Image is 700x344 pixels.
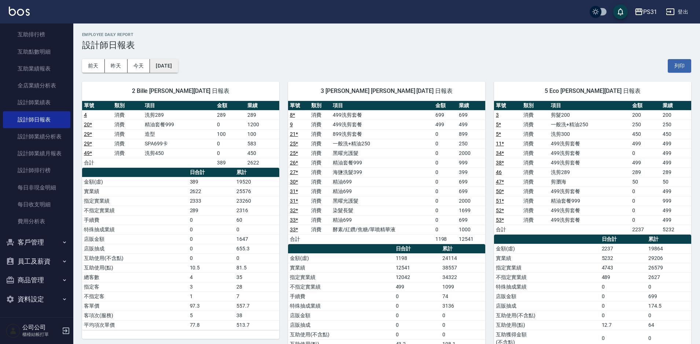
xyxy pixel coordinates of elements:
td: 250 [630,120,661,129]
td: 特殊抽成業績 [494,282,600,292]
td: 酵素/紅鑽/焦糖/單噴精華液 [331,225,434,234]
td: 3136 [441,301,485,311]
td: 合計 [82,158,113,167]
td: 2627 [646,272,691,282]
td: 精油699 [331,215,434,225]
h2: Employee Daily Report [82,32,691,37]
th: 項目 [549,101,630,111]
td: 499 [661,187,691,196]
td: 0 [434,187,457,196]
th: 業績 [661,101,691,111]
td: 0 [215,148,246,158]
td: 250 [457,139,485,148]
td: 2237 [630,225,661,234]
td: 499洗剪套餐 [549,148,630,158]
td: 38 [235,311,279,320]
a: 互助業績報表 [3,60,70,77]
td: 互助使用(不含點) [494,311,600,320]
button: 登出 [663,5,691,19]
td: 2333 [188,196,235,206]
td: 3 [188,282,235,292]
p: 櫃檯結帳打單 [22,331,60,338]
td: 洗剪300 [549,129,630,139]
button: 今天 [128,59,150,73]
a: 每日非現金明細 [3,179,70,196]
th: 單號 [288,101,309,111]
td: 77.8 [188,320,235,330]
td: 金額(虛) [82,177,188,187]
td: 289 [188,206,235,215]
td: 499 [457,120,485,129]
td: 0 [434,129,457,139]
td: 0 [434,215,457,225]
td: 指定實業績 [82,196,188,206]
td: 1099 [441,282,485,292]
td: 0 [434,196,457,206]
button: [DATE] [150,59,178,73]
td: 金額(虛) [494,244,600,253]
table: a dense table [82,168,279,330]
td: 消費 [522,158,549,167]
td: 消費 [113,139,143,148]
td: 互助使用(不含點) [288,330,394,339]
td: 精油套餐999 [549,196,630,206]
td: SPA699卡 [143,139,215,148]
td: 2316 [235,206,279,215]
a: 每日收支明細 [3,196,70,213]
td: 0 [600,301,646,311]
img: Person [6,323,21,338]
td: 0 [394,301,441,311]
td: 店販金額 [288,311,394,320]
th: 類別 [522,101,549,111]
td: 0 [394,311,441,320]
td: 499洗剪套餐 [549,187,630,196]
td: 不指定實業績 [494,272,600,282]
td: 5 [188,311,235,320]
span: 5 Eco [PERSON_NAME][DATE] 日報表 [503,87,682,95]
td: 實業績 [288,263,394,272]
td: 583 [246,139,279,148]
td: 699 [457,177,485,187]
td: 35 [235,272,279,282]
td: 0 [215,139,246,148]
td: 消費 [522,129,549,139]
td: 消費 [309,206,331,215]
td: 2000 [457,148,485,158]
td: 消費 [309,110,331,120]
td: 0 [434,167,457,177]
td: 81.5 [235,263,279,272]
td: 消費 [113,110,143,120]
td: 指定實業績 [494,263,600,272]
td: 999 [661,196,691,206]
td: 消費 [113,129,143,139]
th: 業績 [457,101,485,111]
td: 489 [600,272,646,282]
td: 消費 [309,129,331,139]
td: 0 [441,311,485,320]
td: 0 [188,225,235,234]
td: 499洗剪套餐 [549,206,630,215]
td: 店販金額 [494,292,600,301]
td: 899洗剪套餐 [331,129,434,139]
td: 699 [457,187,485,196]
td: 手續費 [288,292,394,301]
td: 23260 [235,196,279,206]
a: 設計師排行榜 [3,162,70,179]
td: 19520 [235,177,279,187]
td: 100 [246,129,279,139]
td: 指定客 [82,282,188,292]
th: 項目 [331,101,434,111]
td: 389 [188,177,235,187]
td: 24114 [441,253,485,263]
button: PS31 [631,4,660,19]
td: 0 [434,177,457,187]
td: 0 [630,206,661,215]
td: 450 [630,129,661,139]
td: 499 [434,120,457,129]
td: 289 [630,167,661,177]
td: 實業績 [82,187,188,196]
td: 不指定客 [82,292,188,301]
td: 12541 [457,234,485,244]
img: Logo [9,7,30,16]
td: 1647 [235,234,279,244]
